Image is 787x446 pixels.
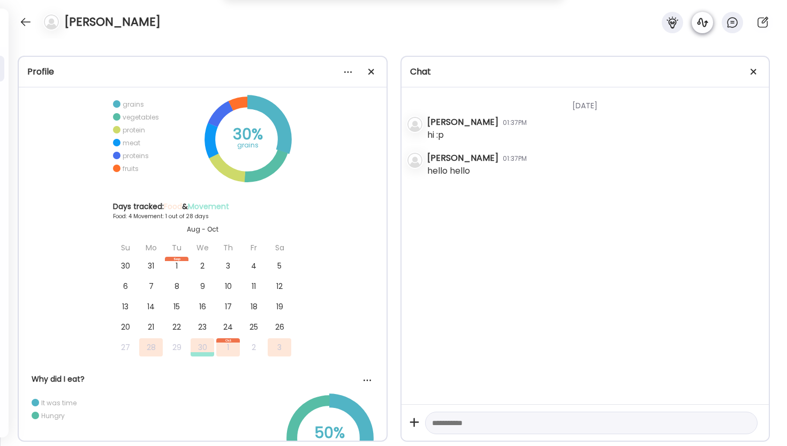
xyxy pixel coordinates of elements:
div: Chat [410,65,761,78]
div: 18 [242,298,266,316]
div: hello hello [427,165,470,177]
div: 8 [165,277,188,295]
div: meat [123,138,140,147]
div: Days tracked: & [113,201,292,212]
div: 3 [216,257,240,275]
div: hi :p [427,129,444,142]
div: Profile [27,65,378,78]
div: 01:37PM [503,154,527,163]
div: Th [216,239,240,257]
div: 20 [113,318,137,336]
div: Hungry [41,411,65,420]
div: 30 [113,257,137,275]
div: 1 [165,257,188,275]
div: 25 [242,318,266,336]
div: 27 [113,338,137,356]
div: We [191,239,214,257]
div: proteins [123,151,149,160]
img: bg-avatar-default.svg [407,153,422,168]
div: 29 [165,338,188,356]
div: Su [113,239,137,257]
div: fruits [123,164,139,173]
div: 3 [268,338,291,356]
div: Tu [165,239,188,257]
div: Oct [216,338,240,343]
div: 01:37PM [503,118,527,128]
div: Sa [268,239,291,257]
div: Aug - Oct [113,225,292,234]
div: Sep [165,257,188,261]
div: Mo [139,239,163,257]
span: Movement [188,201,229,212]
span: Food [164,201,182,212]
div: [DATE] [427,87,761,116]
div: 16 [191,298,214,316]
div: 9 [191,277,214,295]
div: [PERSON_NAME] [427,152,498,165]
div: 5 [268,257,291,275]
h4: [PERSON_NAME] [64,13,161,31]
img: bg-avatar-default.svg [407,117,422,132]
div: 10 [216,277,240,295]
div: 30% [221,128,275,141]
div: 26 [268,318,291,336]
div: Why did I eat? [32,374,374,385]
div: 11 [242,277,266,295]
div: 15 [165,298,188,316]
div: 4 [242,257,266,275]
div: 24 [216,318,240,336]
div: 2 [191,257,214,275]
div: 2 [242,338,266,356]
div: 6 [113,277,137,295]
div: 14 [139,298,163,316]
div: 21 [139,318,163,336]
div: 30 [191,338,214,356]
div: 7 [139,277,163,295]
div: 13 [113,298,137,316]
div: 1 [216,338,240,356]
div: [PERSON_NAME] [427,116,498,129]
div: 12 [268,277,291,295]
div: Fr [242,239,266,257]
div: protein [123,125,145,135]
div: 28 [139,338,163,356]
div: 19 [268,298,291,316]
div: It was time [41,398,77,407]
div: grains [123,100,144,109]
div: 50% [303,427,357,440]
div: Food: 4 Movement: 1 out of 28 days [113,212,292,220]
div: 31 [139,257,163,275]
div: 23 [191,318,214,336]
div: 22 [165,318,188,336]
div: 17 [216,298,240,316]
div: vegetables [123,113,159,122]
img: bg-avatar-default.svg [44,14,59,29]
div: grains [221,139,275,152]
